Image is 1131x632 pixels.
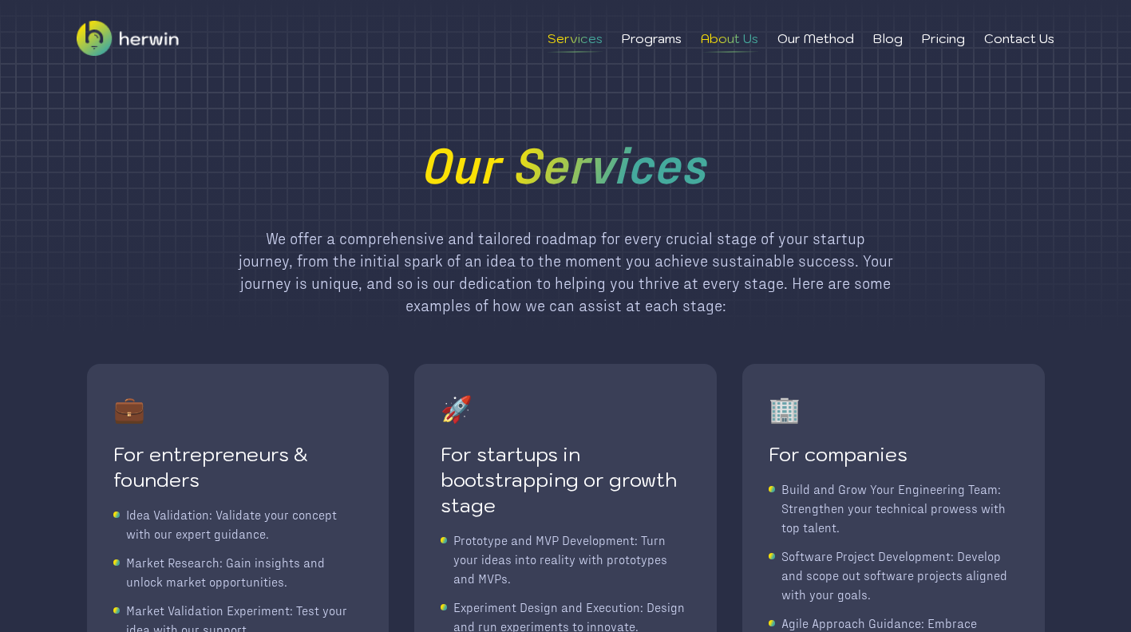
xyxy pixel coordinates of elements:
div: 🚀 [441,390,690,429]
li: Services [548,29,603,48]
div: 🏢 [769,390,1018,429]
li: Our Method [777,29,854,48]
div: Market Research: Gain insights and unlock market opportunities. [126,553,363,591]
div: For startups in bootstrapping or growth stage [441,441,690,518]
li: Programs [622,29,682,48]
li: Blog [873,29,903,48]
li: Pricing [922,29,965,48]
div: Build and Grow Your Engineering Team: Strengthen your technical prowess with top talent. [781,480,1018,537]
div: 💼 [113,390,363,429]
div: For entrepreneurs & founders [113,441,363,492]
div: Software Project Development: Develop and scope out software projects aligned with your goals. [781,547,1018,604]
div: Idea Validation: Validate your concept with our expert guidance. [126,505,363,543]
li: About Us [701,29,758,48]
div: For companies [769,441,1018,467]
li: Contact Us [984,29,1054,48]
div: We offer a comprehensive and tailored roadmap for every crucial stage of your startup journey, fr... [237,227,894,316]
div: Prototype and MVP Development: Turn your ideas into reality with prototypes and MVPs. [453,531,690,588]
h1: Our Services [420,124,712,201]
